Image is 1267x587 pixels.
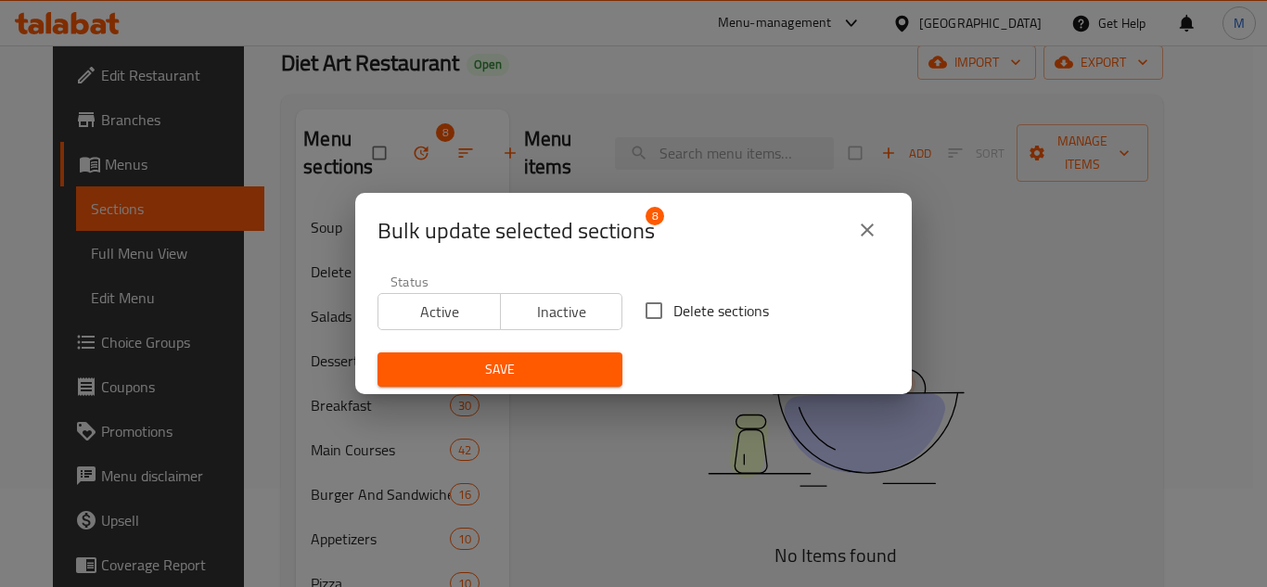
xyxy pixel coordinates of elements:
span: Delete sections [673,300,769,322]
span: Inactive [508,299,616,325]
span: Active [386,299,493,325]
span: 8 [646,207,664,225]
span: Save [392,358,608,381]
button: Save [378,352,622,387]
button: Active [378,293,501,330]
button: Inactive [500,293,623,330]
button: close [845,208,889,252]
span: Selected section count [378,216,655,246]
